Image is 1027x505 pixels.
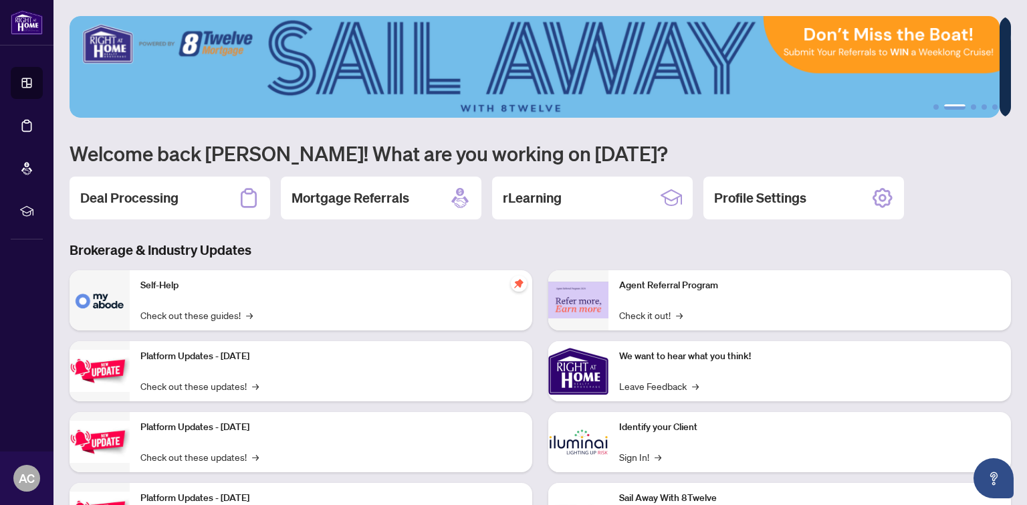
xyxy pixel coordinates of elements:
[511,276,527,292] span: pushpin
[933,104,939,110] button: 1
[619,278,1000,293] p: Agent Referral Program
[252,379,259,393] span: →
[80,189,179,207] h2: Deal Processing
[548,341,608,401] img: We want to hear what you think!
[548,282,608,318] img: Agent Referral Program
[140,278,522,293] p: Self-Help
[70,16,1000,118] img: Slide 1
[619,379,699,393] a: Leave Feedback→
[70,350,130,392] img: Platform Updates - July 21, 2025
[140,308,253,322] a: Check out these guides!→
[70,270,130,330] img: Self-Help
[676,308,683,322] span: →
[619,449,661,464] a: Sign In!→
[140,349,522,364] p: Platform Updates - [DATE]
[70,140,1011,166] h1: Welcome back [PERSON_NAME]! What are you working on [DATE]?
[619,308,683,322] a: Check it out!→
[971,104,976,110] button: 3
[11,10,43,35] img: logo
[548,412,608,472] img: Identify your Client
[944,104,965,110] button: 2
[655,449,661,464] span: →
[252,449,259,464] span: →
[292,189,409,207] h2: Mortgage Referrals
[70,421,130,463] img: Platform Updates - July 8, 2025
[619,349,1000,364] p: We want to hear what you think!
[70,241,1011,260] h3: Brokerage & Industry Updates
[140,379,259,393] a: Check out these updates!→
[982,104,987,110] button: 4
[714,189,806,207] h2: Profile Settings
[692,379,699,393] span: →
[974,458,1014,498] button: Open asap
[246,308,253,322] span: →
[140,449,259,464] a: Check out these updates!→
[992,104,998,110] button: 5
[140,420,522,435] p: Platform Updates - [DATE]
[503,189,562,207] h2: rLearning
[19,469,35,488] span: AC
[619,420,1000,435] p: Identify your Client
